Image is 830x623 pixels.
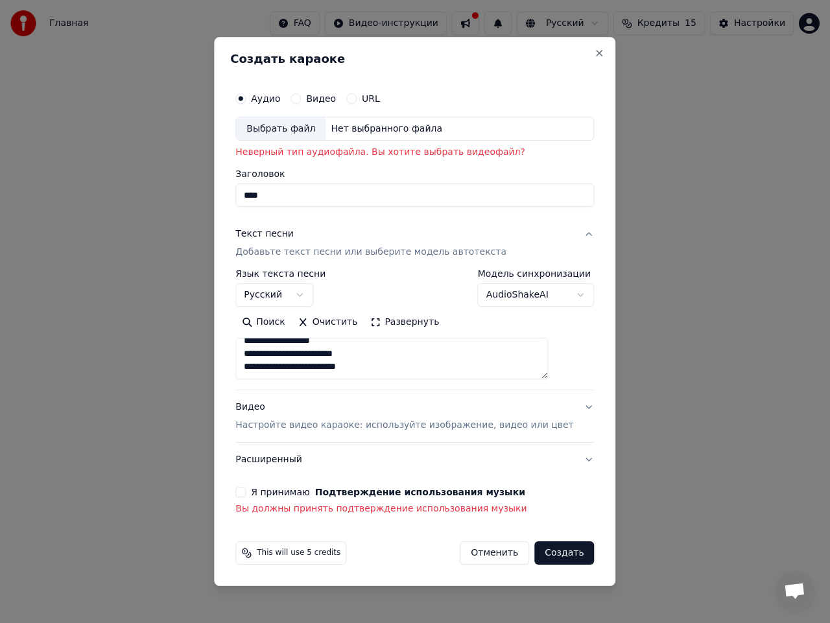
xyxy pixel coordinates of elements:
[364,312,445,333] button: Развернуть
[235,502,594,515] p: Вы должны принять подтверждение использования музыки
[235,218,594,270] button: Текст песниДобавьте текст песни или выберите модель автотекста
[326,123,447,135] div: Нет выбранного файла
[292,312,364,333] button: Очистить
[534,541,594,565] button: Создать
[235,443,594,476] button: Расширенный
[235,270,594,390] div: Текст песниДобавьте текст песни или выберите модель автотекста
[235,270,326,279] label: Язык текста песни
[235,391,594,443] button: ВидеоНастройте видео караоке: используйте изображение, видео или цвет
[478,270,595,279] label: Модель синхронизации
[251,94,280,103] label: Аудио
[306,94,336,103] label: Видео
[235,312,291,333] button: Поиск
[235,419,573,432] p: Настройте видео караоке: используйте изображение, видео или цвет
[251,488,525,497] label: Я принимаю
[257,548,340,558] span: This will use 5 credits
[236,117,326,141] div: Выбрать файл
[362,94,380,103] label: URL
[315,488,525,497] button: Я принимаю
[235,147,594,159] p: Неверный тип аудиофайла. Вы хотите выбрать видеофайл?
[235,228,294,241] div: Текст песни
[235,246,506,259] p: Добавьте текст песни или выберите модель автотекста
[235,170,594,179] label: Заголовок
[235,401,573,432] div: Видео
[460,541,529,565] button: Отменить
[230,53,599,65] h2: Создать караоке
